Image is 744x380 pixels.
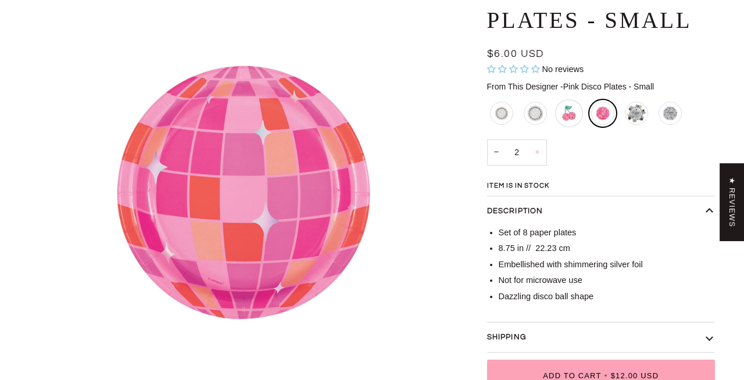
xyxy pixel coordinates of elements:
[560,82,654,91] span: Pink Disco Plates - Small
[656,99,685,128] li: Happy New Year Disco Napkins
[487,139,506,166] button: Decrease quantity
[487,139,547,166] input: Quantity
[542,64,584,74] span: No reviews
[487,64,542,74] span: 0.00 stars
[499,227,716,239] li: Set of 8 paper plates
[487,82,559,91] span: From This Designer
[499,259,716,271] li: Embellished with shimmering silver foil
[487,99,516,128] li: Disco Plates - Small
[611,371,659,380] span: $12.00 USD
[528,139,546,166] button: Increase quantity
[622,99,651,128] li: Happy New Year Starry Disco Balloon
[588,99,617,128] li: Pink Disco Plates - Small
[487,182,570,189] span: Item is in stock
[560,82,563,91] span: -
[499,291,716,303] li: Dazzling disco ball shape
[543,371,601,380] span: Add to Cart
[602,371,611,380] span: •
[521,99,550,128] li: Disco Plates - Large
[720,163,744,241] div: Click to open Judge.me floating reviews tab
[487,196,716,227] button: Description
[499,274,716,287] li: Not for microwave use
[487,49,544,59] span: $6.00 USD
[555,99,584,128] li: Pink Disco Cherry Napkins
[487,322,716,353] button: Shipping
[499,242,716,255] li: 8.75 in // 22.23 cm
